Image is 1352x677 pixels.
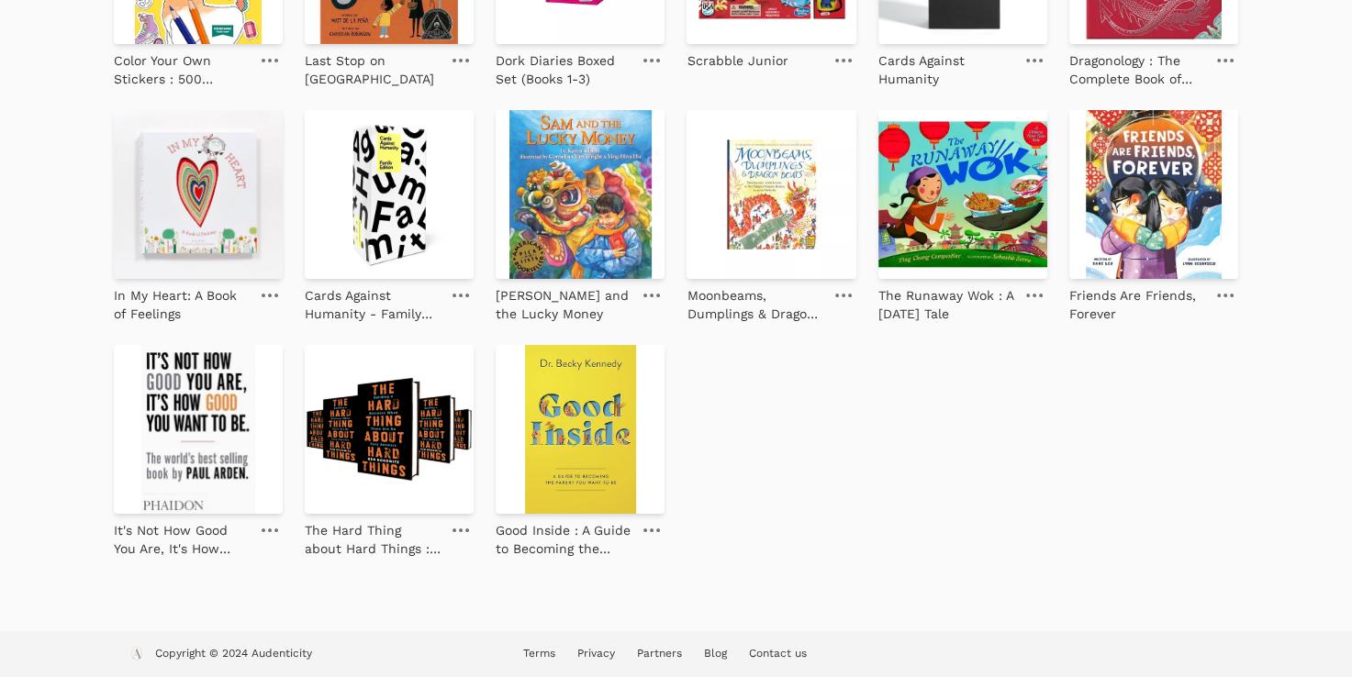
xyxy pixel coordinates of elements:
img: It's Not How Good You Are, It's How Good You Want to Be [114,345,283,514]
img: Good Inside : A Guide to Becoming the Parent You Want to Be [496,345,665,514]
a: The Hard Thing about Hard Things : Building a Business When There Are No Easy Answers [305,514,441,558]
a: Color Your Own Stickers : 500 Stickers to Design, Color, and Customize [114,44,250,88]
a: Dork Diaries Boxed Set (Books 1-3) [496,44,631,88]
p: Color Your Own Stickers : 500 Stickers to Design, Color, and Customize [114,51,250,88]
a: Last Stop on [GEOGRAPHIC_DATA] [305,44,441,88]
a: Moonbeams, Dumplings & Dragon Boats : A Treasury of Chinese Holiday Tales, Activities & Recipes [687,279,822,323]
img: In My Heart: A Book of Feelings [114,110,283,279]
img: Moonbeams, Dumplings & Dragon Boats : A Treasury of Chinese Holiday Tales, Activities & Recipes [687,110,855,279]
p: The Runaway Wok : A [DATE] Tale [878,286,1014,323]
img: Friends Are Friends, Forever [1069,110,1238,279]
p: Moonbeams, Dumplings & Dragon Boats : A Treasury of Chinese Holiday Tales, Activities & Recipes [687,286,822,323]
a: It's Not How Good You Are, It's How Good You Want to Be [114,514,250,558]
p: The Hard Thing about Hard Things : Building a Business When There Are No Easy Answers [305,521,441,558]
a: Cards Against Humanity - Family Edition [305,279,441,323]
a: Cards Against Humanity [878,44,1014,88]
a: Friends Are Friends, Forever [1069,279,1205,323]
img: The Runaway Wok : A Chinese New Year Tale [878,110,1047,279]
p: It's Not How Good You Are, It's How Good You Want to Be [114,521,250,558]
p: Dork Diaries Boxed Set (Books 1-3) [496,51,631,88]
a: [PERSON_NAME] and the Lucky Money [496,279,631,323]
p: Dragonology : The Complete Book of Dragons [1069,51,1205,88]
a: The Runaway Wok : A [DATE] Tale [878,279,1014,323]
a: Terms [523,647,555,660]
a: Dragonology : The Complete Book of Dragons [1069,44,1205,88]
a: Partners [637,647,682,660]
img: The Hard Thing about Hard Things : Building a Business When There Are No Easy Answers [305,345,474,514]
p: In My Heart: A Book of Feelings [114,286,250,323]
a: Scrabble Junior [687,44,788,70]
a: Contact us [749,647,807,660]
p: [PERSON_NAME] and the Lucky Money [496,286,631,323]
p: Scrabble Junior [687,51,788,70]
p: Cards Against Humanity - Family Edition [305,286,441,323]
p: Friends Are Friends, Forever [1069,286,1205,323]
p: Copyright © 2024 Audenticity [155,646,312,664]
a: Blog [704,647,727,660]
img: Cards Against Humanity - Family Edition [305,110,474,279]
p: Cards Against Humanity [878,51,1014,88]
img: Sam and the Lucky Money [496,110,665,279]
a: Good Inside : A Guide to Becoming the Parent You Want to Be [496,514,631,558]
p: Good Inside : A Guide to Becoming the Parent You Want to Be [496,521,631,558]
a: In My Heart: A Book of Feelings [114,279,250,323]
p: Last Stop on [GEOGRAPHIC_DATA] [305,51,441,88]
a: Privacy [577,647,615,660]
